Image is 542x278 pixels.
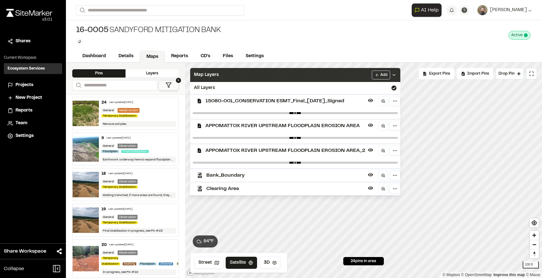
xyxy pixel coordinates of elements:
div: Observation [118,250,138,255]
a: Mapbox logo [187,269,215,276]
div: 100 ft [523,261,539,268]
button: Hide layer [367,97,374,104]
span: Final Stabilization [121,150,149,153]
img: rebrand.png [6,9,52,17]
div: Sandyford Mitigation Bank [76,25,221,36]
div: Open AI Assistant [412,3,444,17]
img: file [73,246,99,271]
button: Hide layer [367,171,374,179]
span: Active [511,32,523,38]
div: All Layers [190,82,400,94]
span: Settings [16,132,34,139]
a: Zoom to layer [378,146,388,156]
button: Hide layer [367,121,374,129]
span: Floodplain [139,262,156,265]
a: Details [112,50,140,62]
div: Oh geez...please don't... [6,17,52,23]
div: Earthwork underway here to expand floodplain wetland grading per plan, drone lidar survey field w... [101,157,176,163]
a: Reports [165,50,194,62]
button: Drop Pin [496,68,524,79]
div: Final Stabilization in progress, see Pin #23 [101,228,176,234]
img: kml_black_icon64.png [197,186,203,191]
span: Export Pins [429,71,450,77]
a: Reports [8,107,58,114]
span: Temporary Stabilization [101,257,120,265]
a: Maxar [526,273,540,277]
span: 15080-001_CONSERVATION ESMT_Final_[DATE]_Signed [205,97,365,105]
div: Last updated [DATE] [109,243,133,247]
span: Earthwork/Grading [176,262,207,265]
div: Last updated [DATE] [109,101,133,105]
a: Projects [8,82,58,89]
p: Current Workspace [4,55,62,61]
div: Last updated [DATE] [106,136,131,140]
div: Import Pins into your project [457,68,493,79]
div: Observation [118,144,138,148]
button: Search [76,5,87,16]
button: Edit Tags [76,38,83,45]
a: Zoom to layer [378,184,388,194]
div: 20 [101,242,107,248]
a: Files [216,50,239,62]
button: Zoom in [530,231,539,240]
div: 19 [101,207,106,212]
div: This project is active and counting against your active project count. [508,31,531,40]
a: Zoom to layer [378,96,388,106]
div: Observation [118,215,138,220]
div: 18 [101,171,106,177]
div: General [101,144,115,148]
div: Layers [126,69,179,78]
img: file [73,101,99,126]
button: Find my location [530,218,539,227]
span: Projects [16,82,33,89]
span: Channel [159,262,173,265]
div: Last updated [DATE] [108,172,132,176]
span: This project is active and counting against your active project count. [524,33,528,37]
a: OpenStreetMap [461,273,492,277]
a: Dashboard [76,50,112,62]
span: Zoom out [530,240,539,249]
div: No pins available to export [419,68,454,79]
span: Add [380,72,387,78]
a: CD's [194,50,216,62]
span: APPOMATTOX RIVER UPSTREAM FLOODPLAIN EROSION AREA [205,122,365,130]
span: APPOMATTOX RIVER UPSTREAM FLOODPLAIN EROSION AREA_2 [205,147,365,154]
span: Collapse [4,265,24,273]
img: file [73,207,99,233]
button: [PERSON_NAME] [477,5,532,15]
span: Drop Pin [499,71,514,77]
button: Search [72,80,84,91]
div: General [101,250,115,255]
a: Mapbox [442,273,460,277]
span: Map Layers [194,71,219,78]
img: file [73,172,99,197]
button: 1 [158,80,179,91]
div: 9 [101,135,104,141]
div: Last updated [DATE] [108,207,132,211]
span: Shares [16,38,30,45]
span: [PERSON_NAME] [490,7,527,14]
img: file [73,136,99,162]
div: 24 [101,100,106,105]
div: General [101,108,115,113]
span: Reports [16,107,32,114]
div: General [101,179,115,184]
span: Temporary Stabilization [101,186,138,188]
button: 3D [260,257,281,269]
div: In progress, see Pin #22 [101,269,176,275]
a: Shares [8,38,58,45]
span: New Project [16,94,42,101]
span: Matting [123,262,136,265]
span: Temporary Stabilization [101,221,138,224]
span: 94 ° F [203,238,214,245]
span: Temporary Stabilization [101,114,138,117]
span: 1 [176,78,181,83]
button: Hide layer [367,184,374,192]
div: Pins [72,69,126,78]
a: Team [8,120,58,127]
button: Reset bearing to north [530,249,539,258]
a: Settings [8,132,58,139]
